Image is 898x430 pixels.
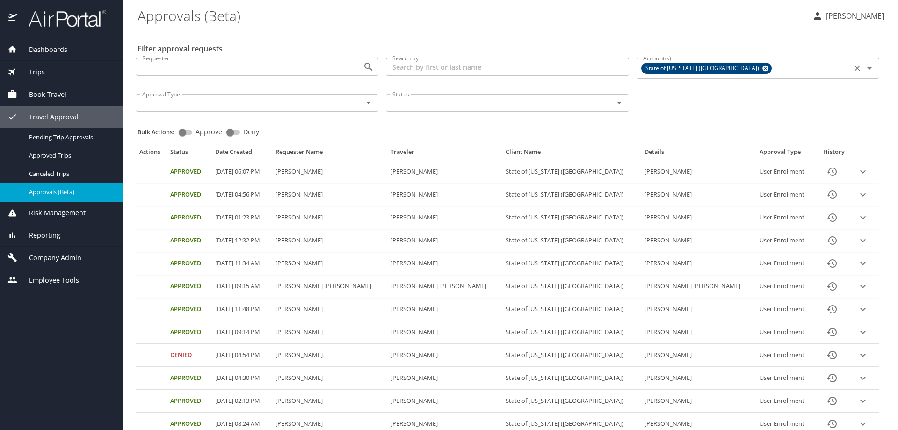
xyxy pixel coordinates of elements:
[856,279,870,293] button: expand row
[211,321,272,344] td: [DATE] 09:14 PM
[856,188,870,202] button: expand row
[362,96,375,109] button: Open
[641,321,756,344] td: [PERSON_NAME]
[387,390,502,413] td: [PERSON_NAME]
[243,129,259,135] span: Deny
[167,252,212,275] td: Approved
[272,160,387,183] td: [PERSON_NAME]
[167,367,212,390] td: Approved
[641,275,756,298] td: [PERSON_NAME] [PERSON_NAME]
[17,253,81,263] span: Company Admin
[211,148,272,160] th: Date Created
[272,275,387,298] td: [PERSON_NAME] [PERSON_NAME]
[821,160,843,183] button: History
[211,390,272,413] td: [DATE] 02:13 PM
[17,67,45,77] span: Trips
[387,148,502,160] th: Traveler
[272,148,387,160] th: Requester Name
[756,275,816,298] td: User Enrollment
[756,206,816,229] td: User Enrollment
[821,252,843,275] button: History
[756,390,816,413] td: User Enrollment
[641,63,772,74] div: State of [US_STATE] ([GEOGRAPHIC_DATA])
[821,206,843,229] button: History
[211,252,272,275] td: [DATE] 11:34 AM
[641,183,756,206] td: [PERSON_NAME]
[17,208,86,218] span: Risk Management
[821,183,843,206] button: History
[821,229,843,252] button: History
[502,183,641,206] td: State of [US_STATE] ([GEOGRAPHIC_DATA])
[387,344,502,367] td: [PERSON_NAME]
[387,367,502,390] td: [PERSON_NAME]
[167,321,212,344] td: Approved
[502,229,641,252] td: State of [US_STATE] ([GEOGRAPHIC_DATA])
[641,252,756,275] td: [PERSON_NAME]
[823,10,884,22] p: [PERSON_NAME]
[821,275,843,298] button: History
[29,151,111,160] span: Approved Trips
[8,9,18,28] img: icon-airportal.png
[211,298,272,321] td: [DATE] 11:48 PM
[272,206,387,229] td: [PERSON_NAME]
[387,275,502,298] td: [PERSON_NAME] [PERSON_NAME]
[821,298,843,321] button: History
[641,390,756,413] td: [PERSON_NAME]
[272,252,387,275] td: [PERSON_NAME]
[167,390,212,413] td: Approved
[808,7,888,24] button: [PERSON_NAME]
[856,165,870,179] button: expand row
[211,183,272,206] td: [DATE] 04:56 PM
[29,133,111,142] span: Pending Trip Approvals
[211,367,272,390] td: [DATE] 04:30 PM
[29,169,111,178] span: Canceled Trips
[756,298,816,321] td: User Enrollment
[272,367,387,390] td: [PERSON_NAME]
[756,321,816,344] td: User Enrollment
[167,160,212,183] td: Approved
[138,128,182,136] p: Bulk Actions:
[167,229,212,252] td: Approved
[756,229,816,252] td: User Enrollment
[641,206,756,229] td: [PERSON_NAME]
[821,367,843,389] button: History
[851,62,864,75] button: Clear
[756,160,816,183] td: User Enrollment
[167,183,212,206] td: Approved
[756,344,816,367] td: User Enrollment
[167,344,212,367] td: Denied
[756,148,816,160] th: Approval Type
[502,275,641,298] td: State of [US_STATE] ([GEOGRAPHIC_DATA])
[502,367,641,390] td: State of [US_STATE] ([GEOGRAPHIC_DATA])
[272,390,387,413] td: [PERSON_NAME]
[502,160,641,183] td: State of [US_STATE] ([GEOGRAPHIC_DATA])
[816,148,852,160] th: History
[756,367,816,390] td: User Enrollment
[641,148,756,160] th: Details
[641,344,756,367] td: [PERSON_NAME]
[856,394,870,408] button: expand row
[641,298,756,321] td: [PERSON_NAME]
[502,321,641,344] td: State of [US_STATE] ([GEOGRAPHIC_DATA])
[856,371,870,385] button: expand row
[856,348,870,362] button: expand row
[386,58,629,76] input: Search by first or last name
[502,344,641,367] td: State of [US_STATE] ([GEOGRAPHIC_DATA])
[138,41,223,56] h2: Filter approval requests
[138,1,804,30] h1: Approvals (Beta)
[272,229,387,252] td: [PERSON_NAME]
[387,160,502,183] td: [PERSON_NAME]
[272,183,387,206] td: [PERSON_NAME]
[272,344,387,367] td: [PERSON_NAME]
[856,211,870,225] button: expand row
[167,206,212,229] td: Approved
[387,298,502,321] td: [PERSON_NAME]
[856,302,870,316] button: expand row
[502,206,641,229] td: State of [US_STATE] ([GEOGRAPHIC_DATA])
[387,321,502,344] td: [PERSON_NAME]
[167,148,212,160] th: Status
[821,321,843,343] button: History
[211,206,272,229] td: [DATE] 01:23 PM
[756,183,816,206] td: User Enrollment
[863,62,876,75] button: Open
